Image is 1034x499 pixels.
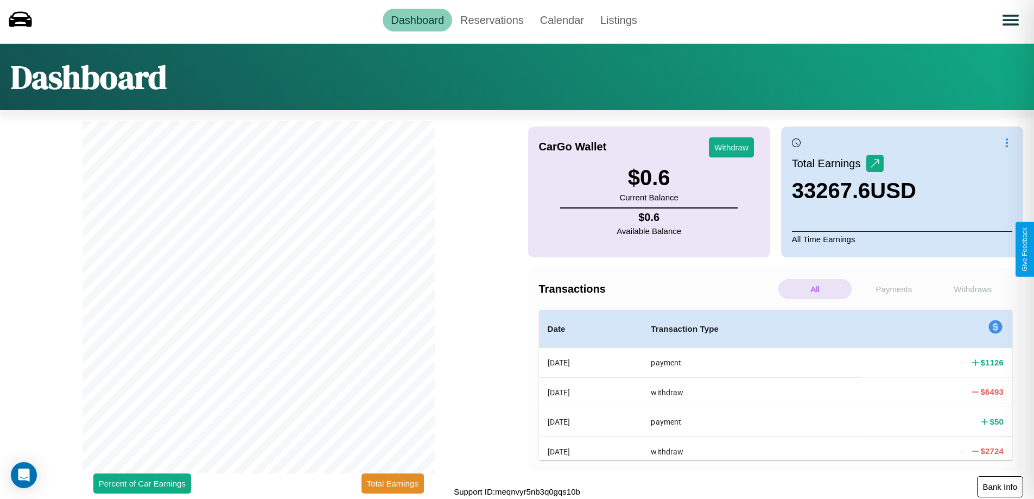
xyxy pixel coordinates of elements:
[617,211,681,224] h4: $ 0.6
[11,462,37,488] div: Open Intercom Messenger
[539,348,643,378] th: [DATE]
[539,407,643,437] th: [DATE]
[592,9,645,31] a: Listings
[93,473,191,494] button: Percent of Car Earnings
[539,141,607,153] h4: CarGo Wallet
[709,137,754,157] button: Withdraw
[651,323,853,336] h4: Transaction Type
[990,416,1004,427] h4: $ 50
[617,224,681,238] p: Available Balance
[642,348,862,378] th: payment
[936,279,1010,299] p: Withdraws
[981,357,1004,368] h4: $ 1126
[642,437,862,466] th: withdraw
[1021,228,1029,271] div: Give Feedback
[361,473,424,494] button: Total Earnings
[792,179,916,203] h3: 33267.6 USD
[539,283,776,295] h4: Transactions
[792,154,866,173] p: Total Earnings
[619,166,678,190] h3: $ 0.6
[454,484,580,499] p: Support ID: meqnvyr5nb3q0gqs10b
[619,190,678,205] p: Current Balance
[857,279,930,299] p: Payments
[11,55,167,99] h1: Dashboard
[383,9,452,31] a: Dashboard
[539,437,643,466] th: [DATE]
[995,5,1026,35] button: Open menu
[532,9,592,31] a: Calendar
[981,386,1004,397] h4: $ 6493
[981,445,1004,457] h4: $ 2724
[977,476,1023,497] button: Bank Info
[778,279,852,299] p: All
[642,407,862,437] th: payment
[539,377,643,407] th: [DATE]
[548,323,634,336] h4: Date
[452,9,532,31] a: Reservations
[792,231,1012,247] p: All Time Earnings
[642,377,862,407] th: withdraw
